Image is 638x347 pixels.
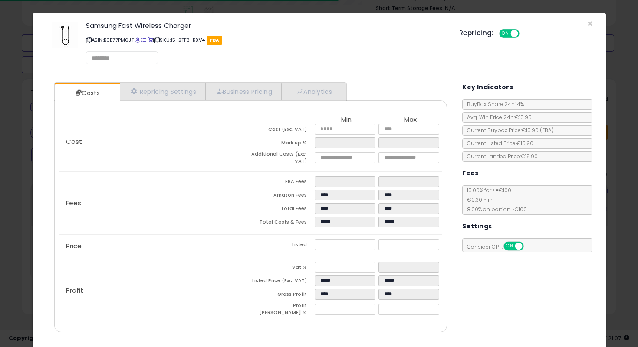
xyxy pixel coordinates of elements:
[463,113,532,121] span: Avg. Win Price 24h: €15.95
[59,138,251,145] p: Cost
[205,83,281,100] a: Business Pricing
[462,221,492,232] h5: Settings
[378,116,442,124] th: Max
[463,187,527,213] span: 15.00 % for <= €100
[148,37,153,43] a: Your listing only
[250,239,314,253] td: Listed
[462,82,513,93] h5: Key Indicators
[59,287,251,294] p: Profit
[315,116,378,124] th: Min
[250,190,314,203] td: Amazon Fees
[500,30,511,37] span: ON
[587,17,593,30] span: ×
[459,30,494,37] h5: Repricing:
[463,100,524,108] span: BuyBox Share 24h: 14%
[250,217,314,230] td: Total Costs & Fees
[207,36,223,45] span: FBA
[522,127,554,134] span: €15.90
[518,30,532,37] span: OFF
[540,127,554,134] span: ( FBA )
[250,176,314,190] td: FBA Fees
[250,302,314,318] td: Profit [PERSON_NAME] %
[250,262,314,275] td: Vat %
[463,196,493,204] span: €0.30 min
[141,37,146,43] a: All offer listings
[250,275,314,289] td: Listed Price (Exc. VAT)
[55,84,119,102] a: Costs
[250,203,314,217] td: Total Fees
[523,243,536,250] span: OFF
[135,37,140,43] a: BuyBox page
[281,83,345,100] a: Analytics
[59,243,251,250] p: Price
[120,83,206,100] a: Repricing Settings
[462,168,479,179] h5: Fees
[86,22,446,29] h3: Samsung Fast Wireless Charger
[504,243,515,250] span: ON
[463,153,538,160] span: Current Landed Price: €15.90
[463,127,554,134] span: Current Buybox Price:
[463,243,535,250] span: Consider CPT:
[250,151,314,167] td: Additional Costs (Exc. VAT)
[59,200,251,207] p: Fees
[250,289,314,302] td: Gross Profit
[52,22,78,48] img: 21VS4O3-gGL._SL60_.jpg
[250,137,314,151] td: Mark up %
[250,124,314,137] td: Cost (Exc. VAT)
[463,206,527,213] span: 8.00 % on portion > €100
[86,33,446,47] p: ASIN: B0B77PM6JT | SKU: 15-2TF3-RXV4
[463,140,533,147] span: Current Listed Price: €15.90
